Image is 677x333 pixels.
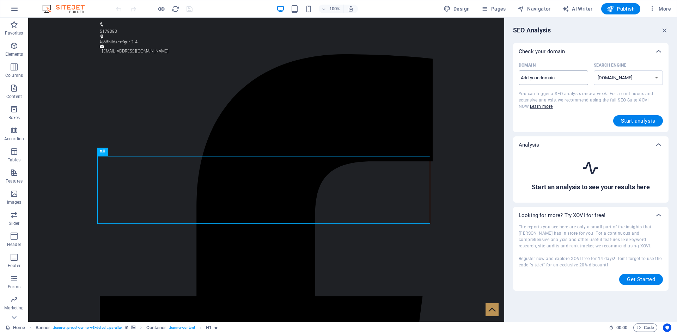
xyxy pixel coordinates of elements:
[481,5,506,12] span: Pages
[621,118,655,124] span: Start analysis
[530,104,553,109] a: Learn more
[6,94,22,99] p: Content
[619,274,663,285] button: Get Started
[594,70,663,85] select: Search Engine
[41,5,93,13] img: Editor Logo
[171,5,179,13] button: reload
[441,3,473,14] div: Design (Ctrl+Alt+Y)
[633,323,657,332] button: Code
[663,323,671,332] button: Usercentrics
[594,62,626,68] p: Select the matching search engine for your region.
[627,277,655,282] span: Get Started
[6,178,23,184] p: Features
[513,136,669,153] div: Analysis
[125,326,128,329] i: This element is a customizable preset
[601,3,640,14] button: Publish
[519,141,539,148] p: Analysis
[519,212,605,219] p: Looking for more? Try XOVI for free!
[5,30,23,36] p: Favorites
[609,323,628,332] h6: Session time
[513,207,669,224] div: Looking for more? Try XOVI for free!
[519,62,536,68] p: Domain
[616,323,627,332] span: 00 00
[519,224,661,267] span: The reports you see here are only a small part of the insights that [PERSON_NAME] has in store fo...
[514,3,554,14] button: Navigator
[519,48,565,55] p: Check your domain
[4,305,24,311] p: Marketing
[169,323,195,332] span: . banner-content
[607,5,635,12] span: Publish
[649,5,671,12] span: More
[8,157,20,163] p: Tables
[9,221,20,226] p: Slider
[131,326,135,329] i: This element contains a background
[6,323,25,332] a: Click to cancel selection. Double-click to open Pages
[444,5,470,12] span: Design
[329,5,341,13] h6: 100%
[206,323,212,332] span: Click to select. Double-click to edit
[157,5,165,13] button: Click here to leave preview mode and continue editing
[53,323,122,332] span: . banner .preset-banner-v3-default .parallax
[171,5,179,13] i: Reload page
[146,323,166,332] span: Click to select. Double-click to edit
[5,73,23,78] p: Columns
[478,3,508,14] button: Pages
[646,3,674,14] button: More
[8,115,20,121] p: Boxes
[513,224,669,291] div: Check your domain
[513,43,669,60] div: Check your domain
[8,284,20,290] p: Forms
[36,323,50,332] span: Click to select. Double-click to edit
[513,60,669,132] div: Check your domain
[7,242,21,247] p: Header
[36,323,218,332] nav: breadcrumb
[559,3,596,14] button: AI Writer
[513,26,551,35] h6: SEO Analysis
[613,115,663,127] button: Start analysis
[621,325,622,330] span: :
[562,5,593,12] span: AI Writer
[319,5,344,13] button: 100%
[532,183,650,191] h6: Start an analysis to see your results here
[513,153,669,203] div: Check your domain
[214,326,218,329] i: Element contains an animation
[5,51,23,57] p: Elements
[348,6,354,12] i: On resize automatically adjust zoom level to fit chosen device.
[8,263,20,269] p: Footer
[441,3,473,14] button: Design
[517,5,551,12] span: Navigator
[519,72,588,84] input: Domain
[519,91,653,109] span: You can trigger a SEO analysis once a week. For a continuous and extensive analysis, we recommend...
[636,323,654,332] span: Code
[4,136,24,142] p: Accordion
[7,199,22,205] p: Images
